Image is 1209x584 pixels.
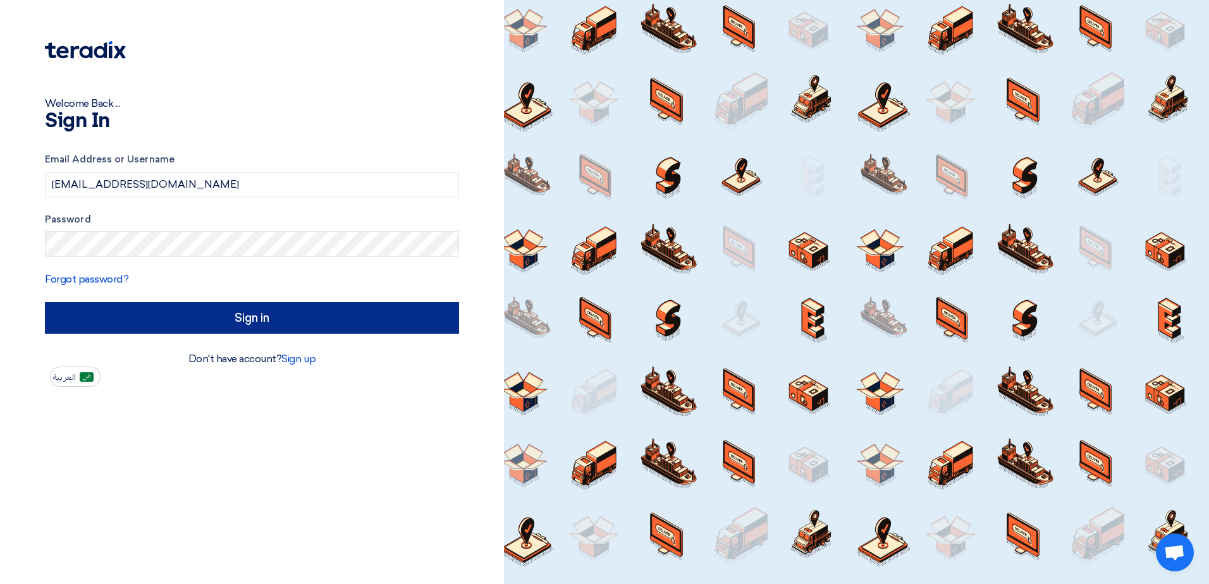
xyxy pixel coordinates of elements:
div: Welcome Back ... [45,96,459,111]
img: ar-AR.png [80,372,94,382]
h1: Sign In [45,111,459,131]
button: العربية [50,367,101,387]
input: Enter your business email or username [45,172,459,197]
a: Sign up [281,353,316,365]
a: Forgot password? [45,273,128,285]
label: Email Address or Username [45,152,459,167]
div: Open chat [1156,533,1194,571]
div: Don't have account? [45,351,459,367]
input: Sign in [45,302,459,334]
img: Teradix logo [45,41,126,59]
span: العربية [53,373,76,382]
label: Password [45,212,459,227]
